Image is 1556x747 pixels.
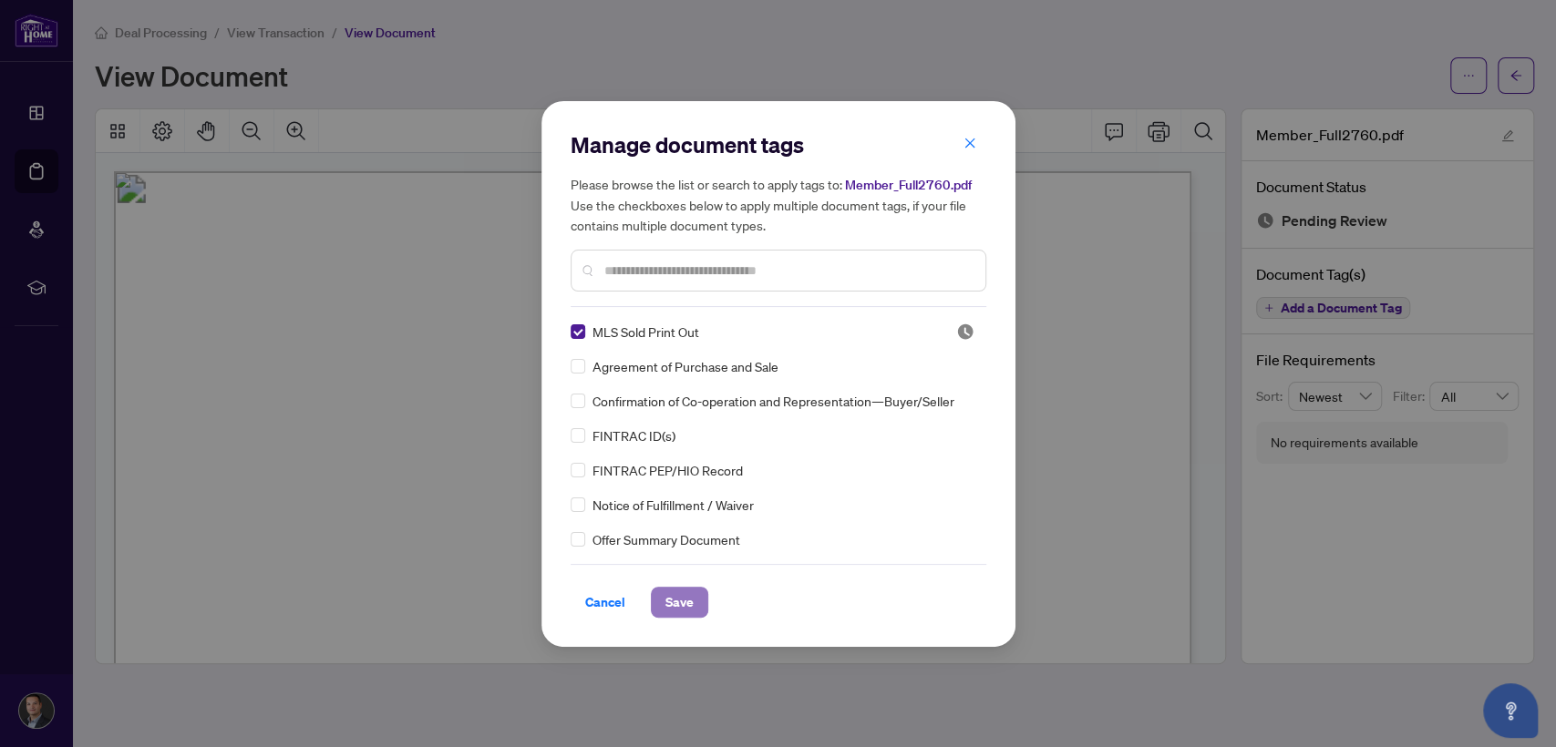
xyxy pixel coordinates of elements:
span: FINTRAC ID(s) [593,425,675,445]
h2: Manage document tags [571,130,986,159]
span: FINTRAC PEP/HIO Record [593,460,743,480]
span: Pending Review [956,322,974,341]
span: MLS Sold Print Out [593,322,699,342]
button: Cancel [571,587,640,618]
span: Cancel [585,588,625,617]
span: Member_Full2760.pdf [845,177,972,193]
span: Agreement of Purchase and Sale [593,356,778,376]
img: status [956,322,974,341]
h5: Please browse the list or search to apply tags to: Use the checkboxes below to apply multiple doc... [571,174,986,235]
span: Confirmation of Co-operation and Representation—Buyer/Seller [593,391,954,411]
span: Offer Summary Document [593,529,740,549]
button: Open asap [1483,683,1538,738]
span: Save [665,588,694,617]
span: Notice of Fulfillment / Waiver [593,495,754,515]
span: close [963,137,976,149]
button: Save [651,587,708,618]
